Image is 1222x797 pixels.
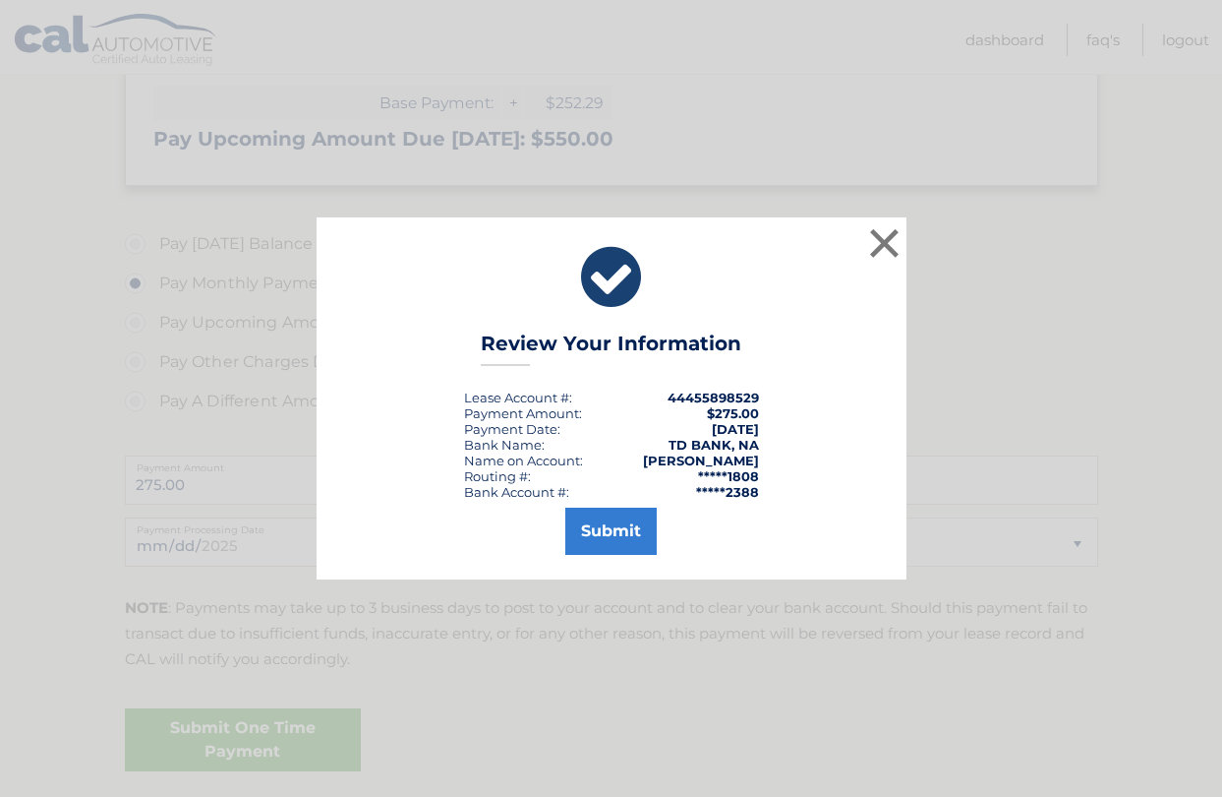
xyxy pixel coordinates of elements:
[464,405,582,421] div: Payment Amount:
[707,405,759,421] span: $275.00
[464,437,545,453] div: Bank Name:
[464,421,560,437] div: :
[464,421,557,437] span: Payment Date
[464,453,583,468] div: Name on Account:
[464,468,531,484] div: Routing #:
[481,332,741,366] h3: Review Your Information
[668,390,759,405] strong: 44455898529
[464,390,572,405] div: Lease Account #:
[643,453,759,468] strong: [PERSON_NAME]
[565,508,657,555] button: Submit
[464,484,569,500] div: Bank Account #:
[865,223,904,263] button: ×
[712,421,759,437] span: [DATE]
[669,437,759,453] strong: TD BANK, NA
